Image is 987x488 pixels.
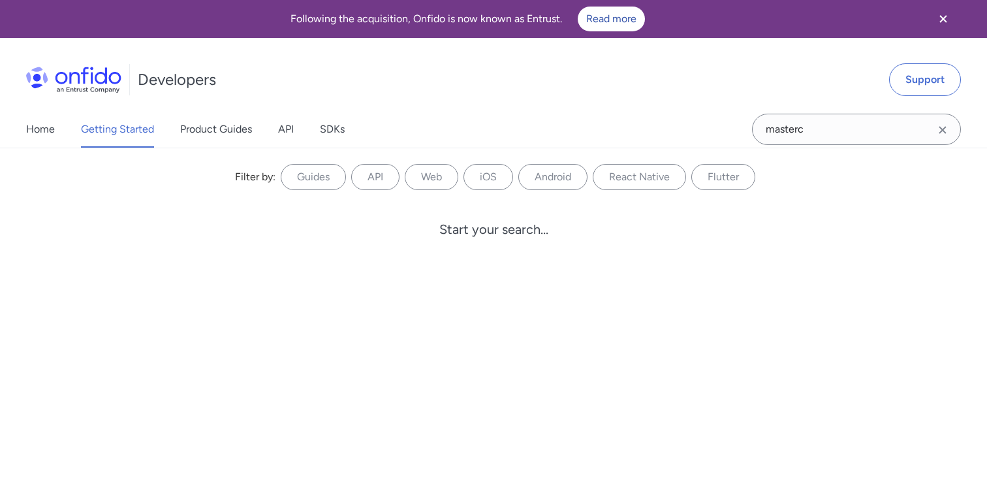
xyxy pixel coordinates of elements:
label: Flutter [691,164,755,190]
label: Guides [281,164,346,190]
a: API [278,111,294,148]
h1: Developers [138,69,216,90]
a: Read more [578,7,645,31]
img: Onfido Logo [26,67,121,93]
a: Getting Started [81,111,154,148]
label: iOS [463,164,513,190]
label: Android [518,164,587,190]
label: Web [405,164,458,190]
button: Close banner [919,3,967,35]
label: React Native [593,164,686,190]
svg: Clear search field button [935,122,950,138]
a: SDKs [320,111,345,148]
svg: Close banner [935,11,951,27]
a: Support [889,63,961,96]
div: Filter by: [235,169,275,185]
label: API [351,164,399,190]
a: Home [26,111,55,148]
a: Product Guides [180,111,252,148]
input: Onfido search input field [752,114,961,145]
div: Start your search... [439,221,548,237]
div: Following the acquisition, Onfido is now known as Entrust. [16,7,919,31]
